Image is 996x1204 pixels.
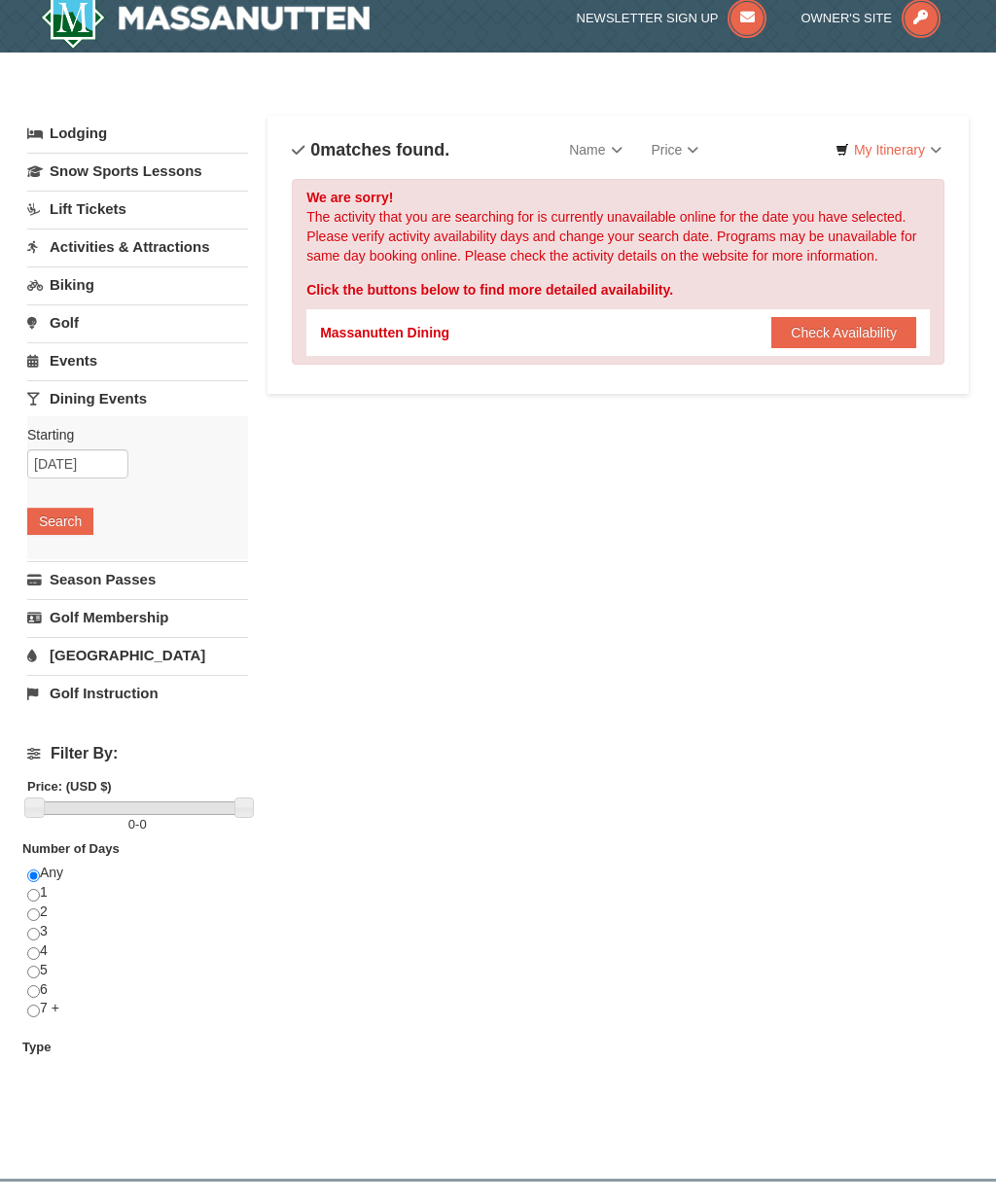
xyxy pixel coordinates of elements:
[27,342,248,378] a: Events
[771,317,916,348] button: Check Availability
[22,841,120,856] strong: Number of Days
[128,817,135,832] span: 0
[27,779,112,794] strong: Price: (USD $)
[27,745,248,762] h4: Filter By:
[800,11,941,25] a: Owner's Site
[823,135,954,164] a: My Itinerary
[27,380,248,416] a: Dining Events
[27,304,248,340] a: Golf
[637,130,714,169] a: Price
[306,280,930,300] div: Click the buttons below to find more detailed availability.
[577,11,767,25] a: Newsletter Sign Up
[27,229,248,265] a: Activities & Attractions
[27,191,248,227] a: Lift Tickets
[577,11,719,25] span: Newsletter Sign Up
[27,637,248,673] a: [GEOGRAPHIC_DATA]
[310,140,320,159] span: 0
[292,140,449,159] h4: matches found.
[27,864,248,1038] div: Any 1 2 3 4 5 6 7 +
[27,153,248,189] a: Snow Sports Lessons
[306,190,393,205] strong: We are sorry!
[320,323,449,342] div: Massanutten Dining
[22,1040,51,1054] strong: Type
[27,675,248,711] a: Golf Instruction
[27,599,248,635] a: Golf Membership
[27,266,248,302] a: Biking
[800,11,892,25] span: Owner's Site
[27,561,248,597] a: Season Passes
[27,116,248,151] a: Lodging
[27,508,93,535] button: Search
[139,817,146,832] span: 0
[292,179,944,365] div: The activity that you are searching for is currently unavailable online for the date you have sel...
[554,130,636,169] a: Name
[27,425,233,444] label: Starting
[27,815,248,834] label: -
